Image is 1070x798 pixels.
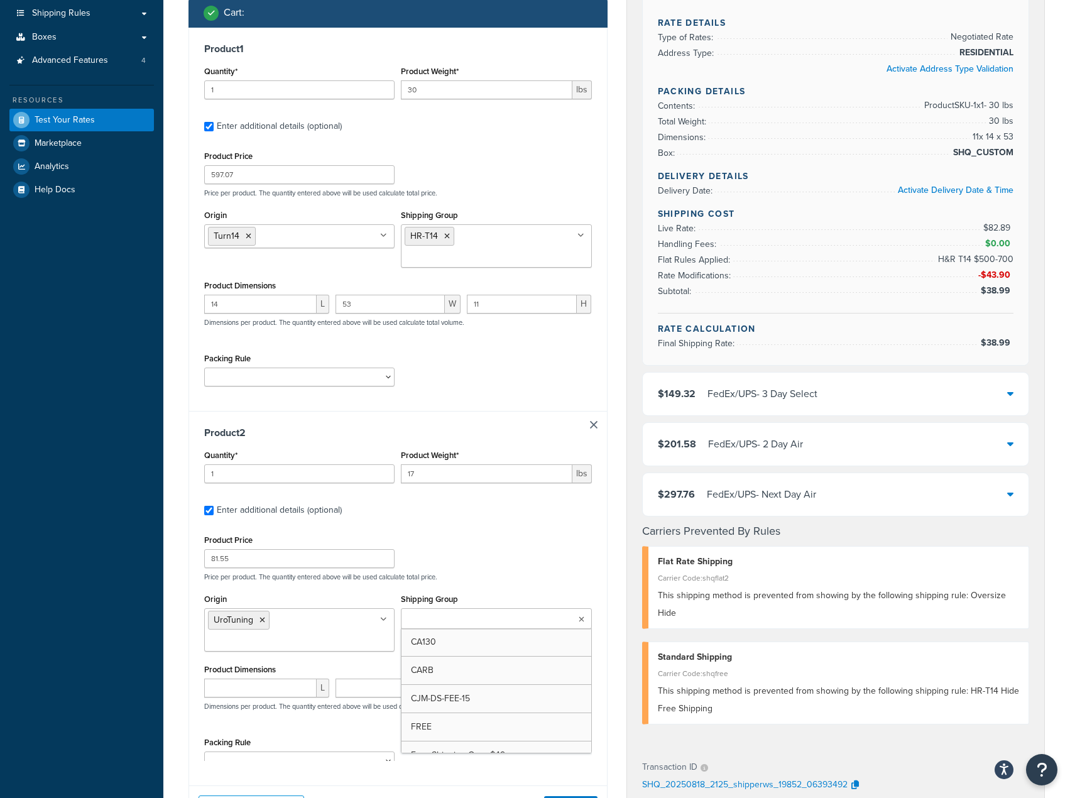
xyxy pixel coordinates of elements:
[921,98,1013,113] span: Product SKU-1 x 1 - 30 lbs
[658,684,1019,715] span: This shipping method is prevented from showing by the following shipping rule: HR-T14 Hide Free S...
[9,49,154,72] a: Advanced Features4
[411,635,436,648] span: CA130
[401,67,459,76] label: Product Weight*
[983,221,1013,234] span: $82.89
[658,386,696,401] span: $149.32
[9,26,154,49] a: Boxes
[204,665,276,674] label: Product Dimensions
[658,207,1014,221] h4: Shipping Cost
[9,155,154,178] a: Analytics
[32,32,57,43] span: Boxes
[411,720,432,733] span: FREE
[214,613,253,626] span: UroTuning
[898,183,1013,197] a: Activate Delivery Date & Time
[35,115,95,126] span: Test Your Rates
[401,657,591,684] a: CARB
[411,748,505,762] span: Free Shipping Over $49
[201,318,464,327] p: Dimensions per product. The quantity entered above will be used calculate total volume.
[35,185,75,195] span: Help Docs
[204,354,251,363] label: Packing Rule
[986,114,1013,129] span: 30 lbs
[9,49,154,72] li: Advanced Features
[658,222,699,235] span: Live Rate:
[204,506,214,515] input: Enter additional details (optional)
[642,523,1030,540] h4: Carriers Prevented By Rules
[317,679,329,697] span: L
[411,664,434,677] span: CARB
[217,118,342,135] div: Enter additional details (optional)
[658,85,1014,98] h4: Packing Details
[658,184,716,197] span: Delivery Date:
[401,80,572,99] input: 0.00
[214,229,239,243] span: Turn14
[981,284,1013,297] span: $38.99
[32,55,108,66] span: Advanced Features
[935,252,1013,267] span: H&R T14 $500-700
[658,269,734,282] span: Rate Modifications:
[317,295,329,314] span: L
[658,170,1014,183] h4: Delivery Details
[707,486,816,503] div: FedEx/UPS - Next Day Air
[401,451,459,460] label: Product Weight*
[9,2,154,25] a: Shipping Rules
[708,435,803,453] div: FedEx/UPS - 2 Day Air
[950,145,1013,160] span: SHQ_CUSTOM
[978,268,1013,281] span: -$43.90
[969,129,1013,145] span: 11 x 14 x 53
[35,138,82,149] span: Marketplace
[9,178,154,201] a: Help Docs
[201,189,595,197] p: Price per product. The quantity entered above will be used calculate total price.
[658,99,698,112] span: Contents:
[658,46,717,60] span: Address Type:
[658,648,1020,666] div: Standard Shipping
[658,31,716,44] span: Type of Rates:
[658,665,1020,682] div: Carrier Code: shqfree
[401,464,572,483] input: 0.00
[9,95,154,106] div: Resources
[204,594,227,604] label: Origin
[981,336,1013,349] span: $38.99
[658,569,1020,587] div: Carrier Code: shqflat2
[204,427,592,439] h3: Product 2
[658,589,1006,620] span: This shipping method is prevented from showing by the following shipping rule: Oversize Hide
[201,572,595,581] p: Price per product. The quantity entered above will be used calculate total price.
[201,702,464,711] p: Dimensions per product. The quantity entered above will be used calculate total volume.
[577,295,591,314] span: H
[141,55,146,66] span: 4
[658,553,1020,571] div: Flat Rate Shipping
[401,685,591,713] a: CJM-DS-FEE-15
[658,322,1014,336] h4: Rate Calculation
[204,151,253,161] label: Product Price
[887,62,1013,75] a: Activate Address Type Validation
[9,132,154,155] a: Marketplace
[658,238,719,251] span: Handling Fees:
[590,421,598,429] a: Remove Item
[204,122,214,131] input: Enter additional details (optional)
[642,758,697,776] p: Transaction ID
[401,741,591,769] a: Free Shipping Over $49
[1026,754,1057,785] button: Open Resource Center
[947,30,1013,45] span: Negotiated Rate
[410,229,438,243] span: HR-T14
[658,285,694,298] span: Subtotal:
[204,464,395,483] input: 0.0
[707,385,817,403] div: FedEx/UPS - 3 Day Select
[204,738,251,747] label: Packing Rule
[658,131,709,144] span: Dimensions:
[658,337,738,350] span: Final Shipping Rate:
[658,437,696,451] span: $201.58
[401,628,591,656] a: CA130
[204,451,237,460] label: Quantity*
[204,67,237,76] label: Quantity*
[985,237,1013,250] span: $0.00
[35,161,69,172] span: Analytics
[658,146,678,160] span: Box:
[642,776,848,795] p: SHQ_20250818_2125_shipperws_19852_06393492
[401,713,591,741] a: FREE
[956,45,1013,60] span: RESIDENTIAL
